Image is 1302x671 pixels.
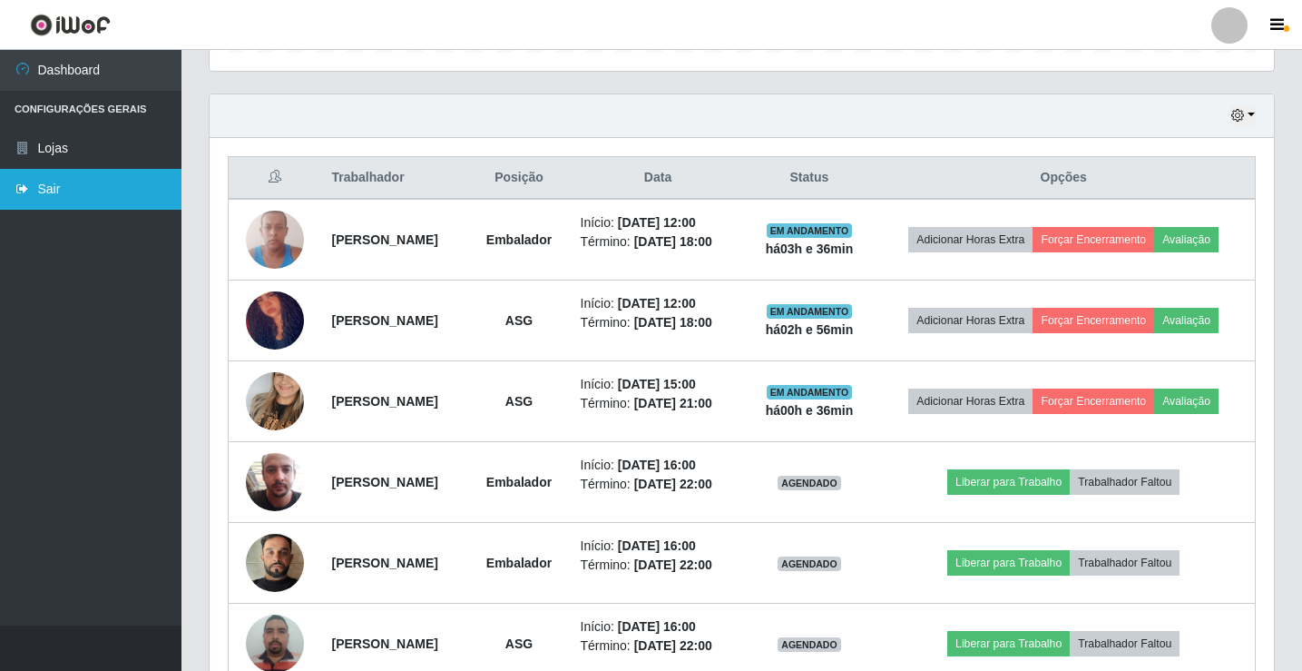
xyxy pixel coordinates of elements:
span: AGENDADO [778,637,841,652]
button: Trabalhador Faltou [1070,631,1180,656]
li: Término: [581,475,736,494]
img: 1732360371404.jpeg [246,511,304,615]
button: Liberar para Trabalho [947,469,1070,495]
time: [DATE] 16:00 [618,458,696,472]
button: Forçar Encerramento [1033,227,1154,252]
time: [DATE] 16:00 [618,538,696,553]
time: [DATE] 21:00 [634,396,712,410]
li: Início: [581,537,736,556]
th: Trabalhador [320,157,468,200]
time: [DATE] 18:00 [634,234,712,249]
time: [DATE] 22:00 [634,477,712,491]
strong: [PERSON_NAME] [331,394,437,409]
span: AGENDADO [778,557,841,571]
button: Adicionar Horas Extra [908,389,1033,414]
button: Forçar Encerramento [1033,308,1154,333]
button: Liberar para Trabalho [947,631,1070,656]
time: [DATE] 18:00 [634,315,712,330]
button: Avaliação [1154,227,1219,252]
button: Liberar para Trabalho [947,550,1070,576]
strong: [PERSON_NAME] [331,636,437,651]
button: Adicionar Horas Extra [908,308,1033,333]
li: Término: [581,232,736,252]
span: EM ANDAMENTO [767,223,853,238]
li: Início: [581,456,736,475]
th: Data [570,157,747,200]
img: 1745843945427.jpeg [246,430,304,534]
strong: [PERSON_NAME] [331,313,437,328]
button: Avaliação [1154,389,1219,414]
li: Início: [581,294,736,313]
strong: ASG [505,636,533,651]
img: 1677584199687.jpeg [246,201,304,278]
strong: ASG [505,394,533,409]
button: Adicionar Horas Extra [908,227,1033,252]
img: 1715267360943.jpeg [246,350,304,453]
strong: Embalador [486,556,552,570]
img: 1743545704103.jpeg [246,267,304,374]
span: EM ANDAMENTO [767,304,853,319]
button: Trabalhador Faltou [1070,550,1180,576]
button: Forçar Encerramento [1033,389,1154,414]
strong: Embalador [486,232,552,247]
time: [DATE] 12:00 [618,296,696,311]
strong: ASG [505,313,533,328]
button: Trabalhador Faltou [1070,469,1180,495]
li: Término: [581,313,736,332]
strong: [PERSON_NAME] [331,232,437,247]
time: [DATE] 15:00 [618,377,696,391]
span: AGENDADO [778,476,841,490]
strong: há 02 h e 56 min [766,322,854,337]
strong: [PERSON_NAME] [331,475,437,489]
li: Término: [581,636,736,656]
time: [DATE] 12:00 [618,215,696,230]
strong: há 00 h e 36 min [766,403,854,418]
th: Status [747,157,873,200]
button: Avaliação [1154,308,1219,333]
li: Início: [581,617,736,636]
img: CoreUI Logo [30,14,111,36]
li: Início: [581,213,736,232]
li: Término: [581,394,736,413]
strong: [PERSON_NAME] [331,556,437,570]
th: Posição [468,157,569,200]
time: [DATE] 16:00 [618,619,696,634]
strong: há 03 h e 36 min [766,242,854,256]
time: [DATE] 22:00 [634,638,712,653]
li: Início: [581,375,736,394]
span: EM ANDAMENTO [767,385,853,400]
th: Opções [872,157,1255,200]
time: [DATE] 22:00 [634,558,712,572]
li: Término: [581,556,736,575]
strong: Embalador [486,475,552,489]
